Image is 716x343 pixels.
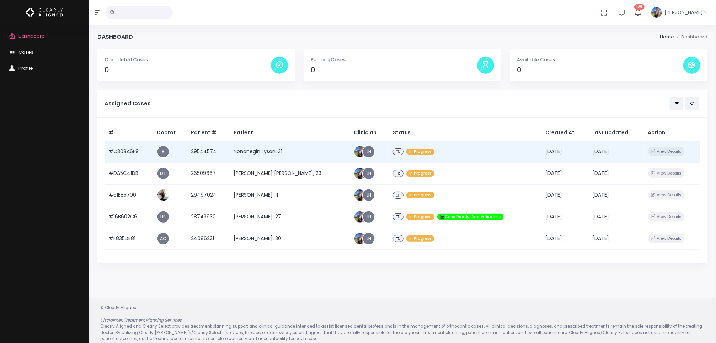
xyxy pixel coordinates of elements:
img: Logo Horizontal [26,5,63,20]
td: [PERSON_NAME], 11 [229,184,349,206]
span: [DATE] [545,235,562,242]
td: [PERSON_NAME], 30 [229,228,349,249]
span: Cases [18,49,33,56]
th: Patient # [187,125,229,141]
span: 186 [634,4,645,10]
button: View Details [648,147,685,156]
a: LH [363,168,374,179]
li: Home [660,33,674,41]
a: LH [363,146,374,157]
h5: Assigned Cases [105,100,670,107]
p: Available Cases [517,56,683,63]
a: LH [363,189,374,201]
td: [PERSON_NAME], 27 [229,206,349,228]
th: # [105,125,153,141]
td: #16B602C6 [105,206,153,228]
td: 26509667 [187,162,229,184]
span: [DATE] [545,148,562,155]
button: View Details [648,234,685,243]
span: In Progress [406,149,434,155]
span: [DATE] [545,191,562,198]
th: Action [644,125,700,141]
span: [DATE] [593,191,609,198]
th: Clinician [349,125,389,141]
button: View Details [648,168,685,178]
p: Pending Cases [311,56,477,63]
th: Doctor [153,125,187,141]
p: Completed Cases [105,56,271,63]
a: DT [157,168,169,179]
button: View Details [648,190,685,200]
td: 29497024 [187,184,229,206]
td: #F835DE81 [105,228,153,249]
h4: 0 [311,66,477,74]
a: HS [157,211,169,223]
span: [DATE] [545,213,562,220]
td: 24086221 [187,228,229,249]
th: Last Updated [588,125,644,141]
td: #DA5C41DB [105,162,153,184]
a: LH [363,211,374,223]
li: Dashboard [674,33,707,41]
span: [DATE] [593,213,609,220]
td: 29544574 [187,141,229,162]
span: 🎬Case Ready. Add Video Link [437,214,504,220]
span: In Progress [406,192,434,199]
h4: 0 [105,66,271,74]
span: Dashboard [18,33,45,40]
th: Created At [541,125,588,141]
a: LH [363,233,374,244]
a: AC [157,233,169,244]
button: View Details [648,212,685,222]
span: Profile [18,65,33,72]
div: © Clearly Aligned Clearly Aligned and Clearly Select provides treatment planning support and clin... [93,305,712,342]
span: [DATE] [593,170,609,177]
span: [DATE] [593,235,609,242]
a: B [157,146,169,157]
td: Nonanegin Lysan, 31 [229,141,349,162]
th: Patient [229,125,349,141]
th: Status [389,125,541,141]
span: [DATE] [545,170,562,177]
h4: 0 [517,66,683,74]
span: In Progress [406,214,434,220]
em: Disclaimer: Treatment Planning Services [100,317,182,323]
span: [DATE] [593,148,609,155]
td: #C308A6F9 [105,141,153,162]
h4: Dashboard [97,33,133,40]
img: Header Avatar [650,6,663,19]
td: #61E85700 [105,184,153,206]
td: 28743930 [187,206,229,228]
td: [PERSON_NAME] [PERSON_NAME], 23 [229,162,349,184]
span: In Progress [406,235,434,242]
span: [PERSON_NAME] [664,9,703,16]
span: In Progress [406,170,434,177]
